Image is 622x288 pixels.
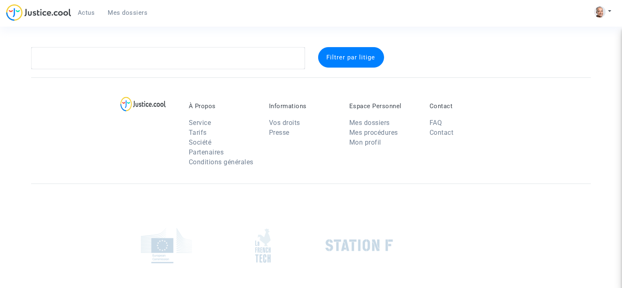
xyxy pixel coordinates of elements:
img: europe_commision.png [141,228,192,263]
a: Mon profil [349,138,381,146]
p: Espace Personnel [349,102,417,110]
a: Tarifs [189,129,207,136]
a: Presse [269,129,290,136]
a: FAQ [430,119,442,127]
a: Partenaires [189,148,224,156]
a: Contact [430,129,454,136]
a: Mes dossiers [349,119,390,127]
a: Actus [71,7,102,19]
a: Société [189,138,212,146]
img: logo-lg.svg [120,97,166,111]
p: À Propos [189,102,257,110]
p: Contact [430,102,498,110]
a: Mes dossiers [102,7,154,19]
img: ACg8ocKZU31xno-LpBqyWwI6qQfhaET-15XAm_d3fkRpZRSuTkJYLxqnFA=s96-c [594,6,606,18]
a: Service [189,119,211,127]
img: stationf.png [326,239,393,252]
img: french_tech.png [255,228,271,263]
a: Conditions générales [189,158,253,166]
a: Vos droits [269,119,300,127]
img: jc-logo.svg [6,4,71,21]
span: Mes dossiers [108,9,148,16]
p: Informations [269,102,337,110]
span: Filtrer par litige [327,54,375,61]
a: Mes procédures [349,129,398,136]
span: Actus [78,9,95,16]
